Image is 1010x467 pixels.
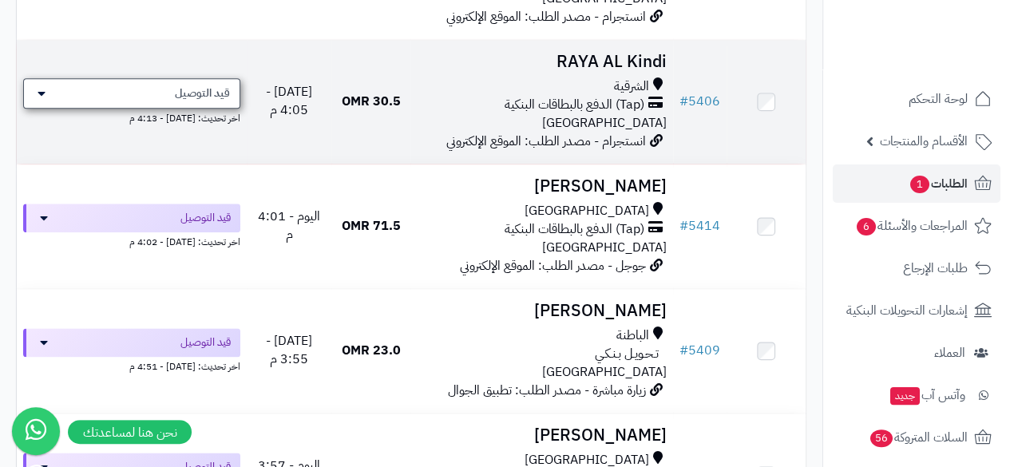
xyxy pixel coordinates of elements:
span: الباطنة [616,327,649,345]
span: قيد التوصيل [180,210,231,226]
h3: RAYA AL Kindi [417,53,667,71]
div: اخر تحديث: [DATE] - 4:51 م [23,357,240,374]
span: العملاء [934,342,965,364]
a: السلات المتروكة56 [833,418,1000,457]
a: لوحة التحكم [833,80,1000,118]
a: #5406 [679,92,720,111]
span: (Tap) الدفع بالبطاقات البنكية [505,220,644,239]
span: [DATE] - 3:55 م [266,331,312,369]
span: # [679,92,688,111]
span: [GEOGRAPHIC_DATA] [525,202,649,220]
span: [DATE] - 4:05 م [266,82,312,120]
span: [GEOGRAPHIC_DATA] [542,238,667,257]
span: السلات المتروكة [869,426,968,449]
span: المراجعات والأسئلة [855,215,968,237]
span: إشعارات التحويلات البنكية [846,299,968,322]
span: 1 [910,176,929,193]
span: انستجرام - مصدر الطلب: الموقع الإلكتروني [446,7,646,26]
span: طلبات الإرجاع [903,257,968,279]
span: الأقسام والمنتجات [880,130,968,152]
a: العملاء [833,334,1000,372]
span: وآتس آب [889,384,965,406]
a: #5409 [679,341,720,360]
span: جديد [890,387,920,405]
span: 30.5 OMR [342,92,401,111]
a: المراجعات والأسئلة6 [833,207,1000,245]
span: جوجل - مصدر الطلب: الموقع الإلكتروني [460,256,646,275]
span: # [679,216,688,235]
span: تـحـويـل بـنـكـي [595,345,659,363]
span: قيد التوصيل [175,85,230,101]
a: الطلبات1 [833,164,1000,203]
h3: [PERSON_NAME] [417,302,667,320]
span: انستجرام - مصدر الطلب: الموقع الإلكتروني [446,132,646,151]
a: #5414 [679,216,720,235]
span: (Tap) الدفع بالبطاقات البنكية [505,96,644,114]
h3: [PERSON_NAME] [417,177,667,196]
a: إشعارات التحويلات البنكية [833,291,1000,330]
a: وآتس آبجديد [833,376,1000,414]
span: الشرقية [614,77,649,96]
div: اخر تحديث: [DATE] - 4:02 م [23,232,240,249]
span: 56 [870,429,893,447]
span: الطلبات [909,172,968,195]
a: طلبات الإرجاع [833,249,1000,287]
span: لوحة التحكم [909,88,968,110]
span: 23.0 OMR [342,341,401,360]
span: اليوم - 4:01 م [258,207,320,244]
span: قيد التوصيل [180,334,231,350]
span: [GEOGRAPHIC_DATA] [542,113,667,133]
span: [GEOGRAPHIC_DATA] [542,362,667,382]
span: 71.5 OMR [342,216,401,235]
h3: [PERSON_NAME] [417,426,667,445]
span: زيارة مباشرة - مصدر الطلب: تطبيق الجوال [448,381,646,400]
span: # [679,341,688,360]
div: اخر تحديث: [DATE] - 4:13 م [23,109,240,125]
span: 6 [857,218,876,235]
